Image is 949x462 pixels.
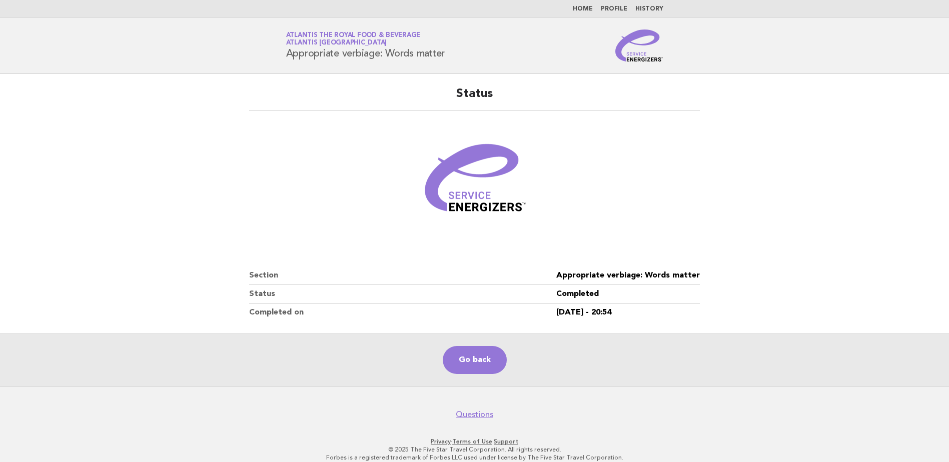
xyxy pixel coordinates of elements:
[456,409,493,419] a: Questions
[431,438,451,445] a: Privacy
[635,6,663,12] a: History
[556,303,700,321] dd: [DATE] - 20:54
[494,438,518,445] a: Support
[169,445,781,453] p: © 2025 The Five Star Travel Corporation. All rights reserved.
[286,32,445,58] h1: Appropriate verbiage: Words matter
[573,6,593,12] a: Home
[169,453,781,461] p: Forbes is a registered trademark of Forbes LLC used under license by The Five Star Travel Corpora...
[452,438,492,445] a: Terms of Use
[249,285,556,303] dt: Status
[556,266,700,285] dd: Appropriate verbiage: Words matter
[601,6,627,12] a: Profile
[249,303,556,321] dt: Completed on
[286,40,387,46] span: Atlantis [GEOGRAPHIC_DATA]
[615,29,663,61] img: Service Energizers
[169,437,781,445] p: · ·
[286,32,421,46] a: Atlantis the Royal Food & BeverageAtlantis [GEOGRAPHIC_DATA]
[415,122,535,242] img: Verified
[443,346,507,374] a: Go back
[249,86,700,110] h2: Status
[249,266,556,285] dt: Section
[556,285,700,303] dd: Completed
